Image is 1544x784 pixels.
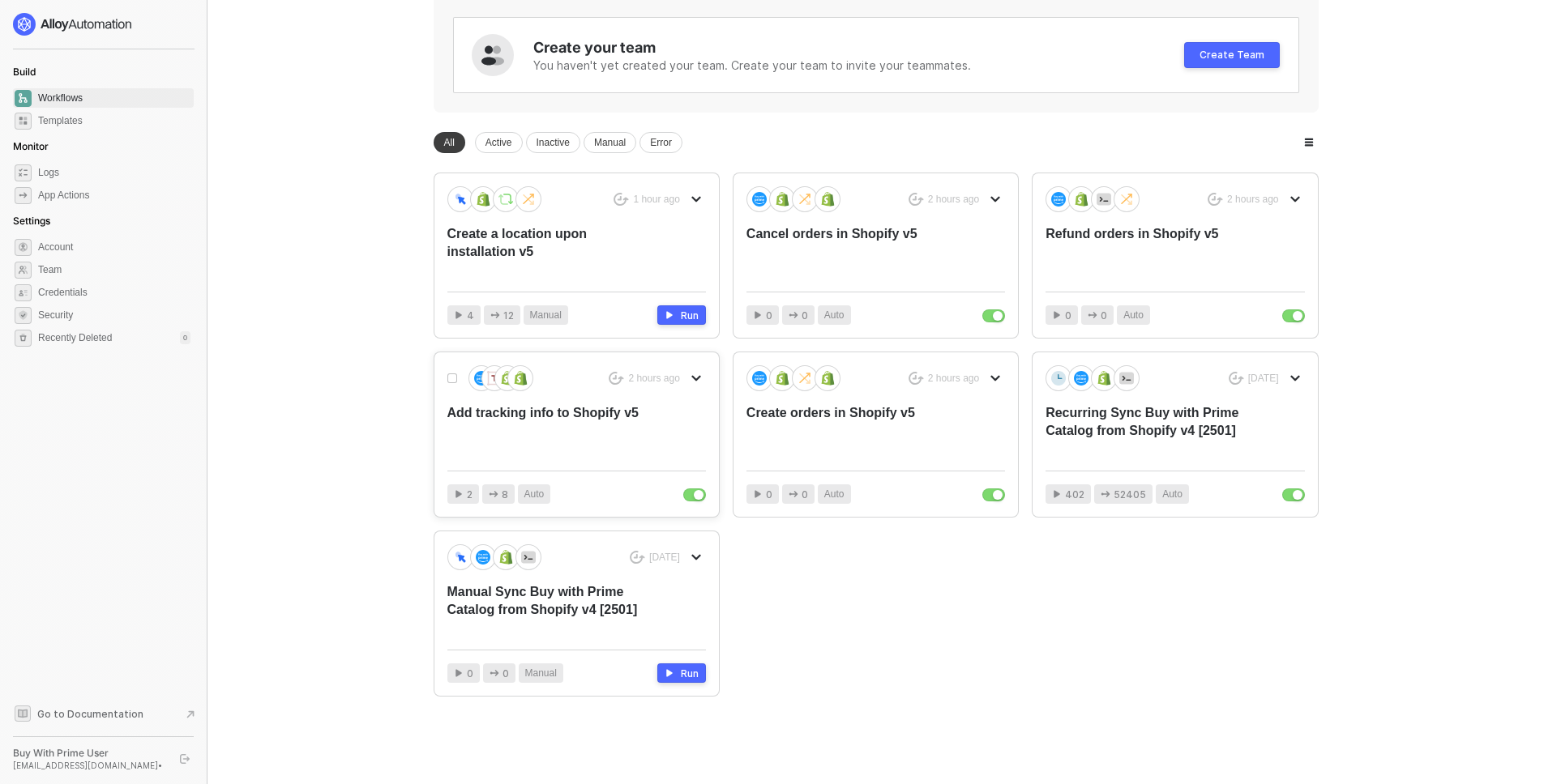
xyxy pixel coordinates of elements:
span: icon-arrow-down [691,373,701,383]
button: Run [657,663,706,683]
div: [DATE] [649,551,680,565]
img: icon [1051,192,1066,207]
div: Add tracking info to Shopify v5 [447,404,654,458]
img: icon [487,371,502,386]
div: All [434,132,465,153]
span: Manual [525,666,557,681]
span: Auto [524,487,545,502]
span: 0 [802,487,808,502]
span: logout [180,754,190,764]
span: team [15,262,32,279]
button: Run [657,305,706,325]
div: Create a location upon installation v5 [447,225,654,279]
span: 0 [1065,308,1071,323]
span: 52405 [1114,487,1146,502]
div: Active [475,132,523,153]
div: Create orders in Shopify v5 [746,404,953,458]
span: 0 [802,308,808,323]
span: 402 [1065,487,1084,502]
div: Run [681,309,699,322]
div: Create Team [1200,49,1264,62]
span: 2 [467,487,473,502]
div: [DATE] [1248,372,1279,386]
img: icon [453,550,468,564]
span: 0 [503,666,509,681]
img: icon [1119,371,1134,386]
span: icon-app-actions [489,489,498,499]
img: icon [500,371,515,386]
span: icon-success-page [609,372,624,386]
span: settings [15,330,32,347]
span: 0 [1101,308,1107,323]
div: 0 [180,331,190,344]
span: Templates [38,111,190,130]
span: 8 [502,487,508,502]
div: 2 hours ago [928,372,979,386]
span: Team [38,260,190,279]
span: icon-arrow-down [691,552,701,562]
img: icon [1074,371,1088,386]
div: Recurring Sync Buy with Prime Catalog from Shopify v4 [2501] [1046,404,1252,458]
span: icon-success-page [630,551,645,565]
div: 2 hours ago [1227,193,1278,207]
span: 12 [503,308,514,323]
img: icon [820,192,835,207]
img: icon [1097,371,1111,386]
span: Go to Documentation [37,707,143,721]
img: icon [752,371,767,386]
span: Manual [530,308,562,323]
span: icon-app-actions [1088,310,1097,320]
span: icon-app-actions [789,310,798,320]
span: icon-logs [15,164,32,181]
img: icon [752,192,767,207]
img: icon [476,550,490,565]
span: icon-app-actions [490,668,499,678]
img: icon [798,371,812,386]
span: 0 [467,666,473,681]
img: icon [820,371,835,386]
img: icon [453,192,468,206]
span: icon-success-page [909,193,924,207]
button: Create Team [1184,42,1280,68]
div: Buy With Prime User [13,747,165,760]
span: marketplace [15,113,32,130]
span: Logs [38,163,190,182]
span: Auto [824,308,845,323]
a: Knowledge Base [13,704,195,723]
img: icon [521,550,536,565]
img: icon [1119,192,1134,207]
span: icon-arrow-down [1290,194,1300,204]
span: credentials [15,284,32,301]
img: icon [498,550,513,565]
span: documentation [15,705,31,722]
div: [EMAIL_ADDRESS][DOMAIN_NAME] • [13,760,165,771]
div: Error [639,132,682,153]
span: 4 [467,308,474,323]
div: Run [681,667,699,680]
span: icon-arrow-down [990,373,1000,383]
span: icon-arrow-down [990,194,1000,204]
img: icon [1097,192,1111,207]
span: icon-arrow-down [1290,373,1300,383]
span: Account [38,237,190,257]
span: Security [38,305,190,325]
span: Credentials [38,283,190,302]
img: icon [498,192,513,207]
img: icon [775,371,789,386]
span: dashboard [15,90,32,107]
div: App Actions [38,189,89,202]
span: security [15,307,32,324]
div: Inactive [526,132,580,153]
div: Manual [584,132,636,153]
img: icon [798,192,812,207]
span: settings [15,239,32,256]
img: icon [775,192,789,207]
div: Cancel orders in Shopify v5 [746,225,953,279]
span: 0 [766,487,772,502]
div: Refund orders in Shopify v5 [1046,225,1252,279]
img: icon [1051,371,1066,386]
img: logo [13,13,133,36]
span: icon-success-page [614,193,629,207]
span: icon-app-actions [1101,489,1110,499]
span: icon-app-actions [490,310,500,320]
